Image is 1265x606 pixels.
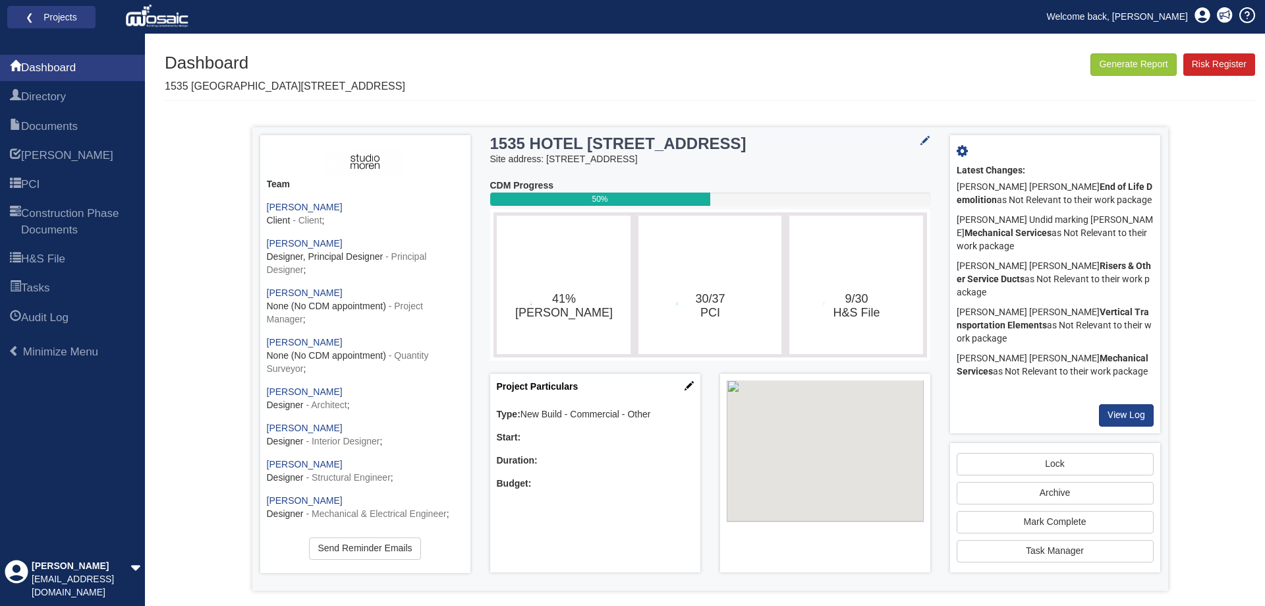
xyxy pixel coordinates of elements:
[957,511,1154,533] a: Mark Complete
[267,400,304,410] span: Designer
[1037,7,1198,26] a: Welcome back, [PERSON_NAME]
[267,386,343,397] a: [PERSON_NAME]
[267,495,343,506] a: [PERSON_NAME]
[957,453,1154,475] a: Lock
[490,153,930,166] div: Site address: [STREET_ADDRESS]
[165,79,405,94] p: 1535 [GEOGRAPHIC_DATA][STREET_ADDRESS]
[21,119,78,135] span: Documents
[267,422,464,448] div: ;
[21,206,135,238] span: Construction Phase Documents
[515,292,612,320] text: 41%
[306,436,379,446] span: - Interior Designer
[497,455,538,466] b: Duration:
[267,287,464,326] div: ;
[21,177,40,193] span: PCI
[32,573,130,599] div: [EMAIL_ADDRESS][DOMAIN_NAME]
[1183,53,1255,76] a: Risk Register
[833,306,880,319] tspan: H&S File
[267,423,343,433] a: [PERSON_NAME]
[497,409,520,419] b: Type:
[267,251,383,262] span: Designer, Principal Designer
[957,260,1151,284] b: Risers & Other Service Ducts
[267,459,343,470] a: [PERSON_NAME]
[490,193,710,206] div: 50%
[267,458,464,485] div: ;
[1099,404,1154,427] a: View Log
[10,177,21,193] span: PCI
[1090,53,1176,76] button: Generate Report
[957,177,1154,210] div: [PERSON_NAME] [PERSON_NAME] as Not Relevant to their work package
[306,400,347,410] span: - Architect
[957,210,1154,257] div: [PERSON_NAME] Undid marking [PERSON_NAME] as Not Relevant to their work package
[500,219,627,351] svg: 41%​HARI
[10,206,21,239] span: Construction Phase Documents
[293,215,322,226] span: - Client
[267,215,291,226] span: Client
[720,374,930,572] div: Project Location
[165,53,405,73] h1: Dashboard
[267,386,464,412] div: ;
[267,237,464,277] div: ;
[497,478,532,489] b: Budget:
[793,219,920,351] svg: 9/30​H&S File
[695,292,725,319] text: 30/37
[125,3,192,30] img: logo_white.png
[490,179,930,193] div: CDM Progress
[267,337,343,348] a: [PERSON_NAME]
[267,531,464,557] div: ;
[957,181,1152,205] b: End of Life Demolition
[21,148,113,164] span: HARI
[957,303,1154,349] div: [PERSON_NAME] [PERSON_NAME] as Not Relevant to their work package
[10,119,21,135] span: Documents
[267,201,464,227] div: ;
[21,89,66,105] span: Directory
[497,381,578,392] a: Project Particulars
[267,472,304,483] span: Designer
[21,310,69,326] span: Audit Log
[957,482,1154,504] button: Archive
[267,336,464,376] div: ;
[957,540,1154,562] a: Task Manager
[23,346,98,358] span: Minimize Menu
[490,135,854,152] h3: 1535 HOTEL [STREET_ADDRESS]
[306,508,446,519] span: - Mechanical & Electrical Engineer
[10,148,21,164] span: HARI
[267,495,464,521] div: ;
[957,307,1149,330] b: Vertical Transportation Elements
[9,346,20,357] span: Minimize Menu
[32,560,130,573] div: [PERSON_NAME]
[5,560,28,599] div: Profile
[21,60,76,76] span: Dashboard
[10,90,21,106] span: Directory
[10,61,21,76] span: Dashboard
[267,238,343,249] a: [PERSON_NAME]
[833,292,880,319] text: 9/30
[306,472,390,483] span: - Structural Engineer
[497,432,521,442] b: Start:
[267,301,386,311] span: None (No CDM appointment)
[642,219,778,351] svg: 30/37​PCI
[267,508,304,519] span: Designer
[325,148,404,175] img: ASH3fIiKEy5lAAAAAElFTkSuQmCC
[16,9,87,26] a: ❮ Projects
[267,202,343,212] a: [PERSON_NAME]
[957,349,1154,382] div: [PERSON_NAME] [PERSON_NAME] as Not Relevant to their work package
[10,311,21,326] span: Audit Log
[309,537,420,560] a: Send Reminder Emails
[267,436,304,446] span: Designer
[497,408,694,421] div: New Build - Commercial - Other
[700,306,720,319] tspan: PCI
[21,280,49,296] span: Tasks
[21,251,65,267] span: H&S File
[957,257,1154,303] div: [PERSON_NAME] [PERSON_NAME] as Not Relevant to their work package
[267,288,343,298] a: [PERSON_NAME]
[267,178,464,191] div: Team
[515,306,612,320] tspan: [PERSON_NAME]
[267,350,386,361] span: None (No CDM appointment)
[10,252,21,268] span: H&S File
[10,281,21,297] span: Tasks
[965,227,1052,238] b: Mechanical Services
[957,164,1154,177] div: Latest Changes:
[267,301,423,324] span: - Project Manager
[957,353,1148,377] b: Mechanical Services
